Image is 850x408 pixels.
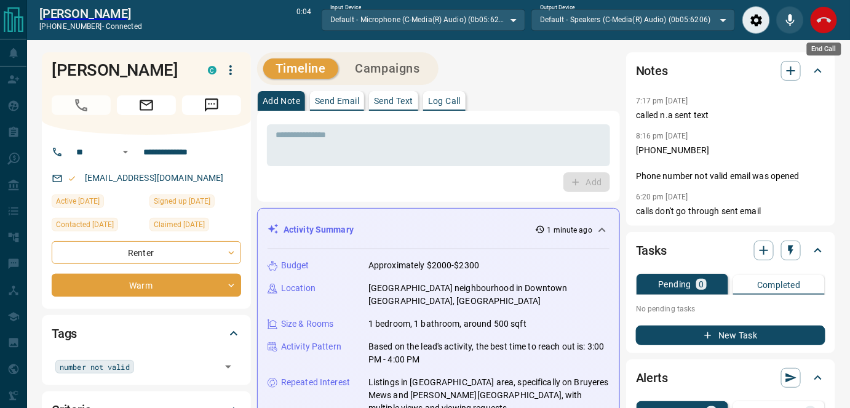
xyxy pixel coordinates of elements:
span: number not valid [60,361,130,373]
div: Tue Jan 21 2025 [52,218,143,235]
p: Activity Summary [284,223,354,236]
p: No pending tasks [636,300,825,318]
div: Activity Summary1 minute ago [268,218,610,241]
a: [PERSON_NAME] [39,6,142,21]
p: called n.a sent text [636,109,825,122]
p: Repeated Interest [281,376,350,389]
span: Claimed [DATE] [154,218,205,231]
p: Approximately $2000-$2300 [368,259,479,272]
p: 8:16 pm [DATE] [636,132,688,140]
div: Default - Microphone (C-Media(R) Audio) (0b05:6206) [322,9,525,30]
span: Active [DATE] [56,195,100,207]
span: connected [106,22,142,31]
label: Output Device [540,4,575,12]
p: Pending [658,280,691,289]
p: 0 [699,280,704,289]
span: Message [182,95,241,115]
p: 1 bedroom, 1 bathroom, around 500 sqft [368,318,526,330]
svg: Email Valid [68,174,76,183]
p: Add Note [263,97,300,105]
span: Contacted [DATE] [56,218,114,231]
p: 0:04 [296,6,311,34]
div: Tags [52,319,241,348]
div: Renter [52,241,241,264]
div: condos.ca [208,66,216,74]
p: Completed [757,281,801,289]
p: Based on the lead's activity, the best time to reach out is: 3:00 PM - 4:00 PM [368,340,610,366]
p: [PHONE_NUMBER] Phone number not valid email was opened [636,144,825,183]
div: Notes [636,56,825,86]
label: Input Device [330,4,362,12]
div: End Call [810,6,838,34]
button: Open [220,358,237,375]
button: Open [118,145,133,159]
p: 7:17 pm [DATE] [636,97,688,105]
div: Tasks [636,236,825,265]
div: Wed Oct 25 2023 [149,218,241,235]
h2: Alerts [636,368,668,388]
div: Sun Sep 14 2025 [52,194,143,212]
button: New Task [636,326,825,345]
p: Size & Rooms [281,318,334,330]
p: Log Call [428,97,461,105]
h2: Tags [52,324,77,343]
span: Email [117,95,176,115]
p: [PHONE_NUMBER] - [39,21,142,32]
p: Location [281,282,316,295]
h1: [PERSON_NAME] [52,60,189,80]
div: Tue Apr 24 2018 [149,194,241,212]
div: Audio Settings [742,6,770,34]
p: Send Text [374,97,413,105]
p: Activity Pattern [281,340,341,353]
h2: Notes [636,61,668,81]
div: Default - Speakers (C-Media(R) Audio) (0b05:6206) [531,9,735,30]
div: End Call [807,42,841,55]
span: Call [52,95,111,115]
p: 6:20 pm [DATE] [636,193,688,201]
p: calls don't go through sent email [636,205,825,218]
div: Warm [52,274,241,297]
h2: Tasks [636,241,667,260]
div: Alerts [636,363,825,393]
span: Signed up [DATE] [154,195,210,207]
a: [EMAIL_ADDRESS][DOMAIN_NAME] [85,173,224,183]
button: Campaigns [343,58,432,79]
button: Timeline [263,58,338,79]
p: 1 minute ago [547,225,592,236]
p: Budget [281,259,309,272]
p: Send Email [315,97,359,105]
div: Mute [776,6,804,34]
p: [GEOGRAPHIC_DATA] neighbourhood in Downtown [GEOGRAPHIC_DATA], [GEOGRAPHIC_DATA] [368,282,610,308]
